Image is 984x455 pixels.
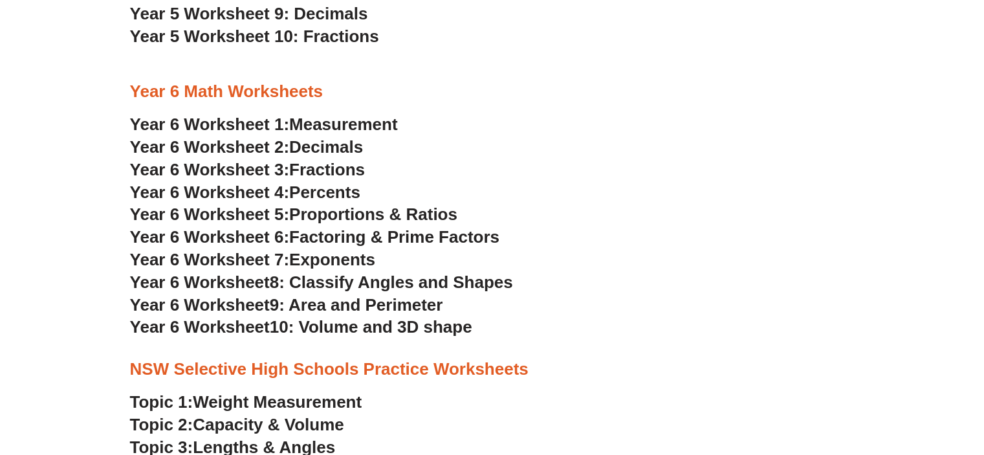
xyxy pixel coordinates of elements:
[270,294,443,314] span: 9: Area and Perimeter
[289,227,499,246] span: Factoring & Prime Factors
[130,114,398,133] a: Year 6 Worksheet 1:Measurement
[130,137,290,156] span: Year 6 Worksheet 2:
[130,26,379,45] a: Year 5 Worksheet 10: Fractions
[289,159,365,179] span: Fractions
[130,272,270,291] span: Year 6 Worksheet
[130,227,290,246] span: Year 6 Worksheet 6:
[289,249,375,269] span: Exponents
[270,316,472,336] span: 10: Volume and 3D shape
[270,272,513,291] span: 8: Classify Angles and Shapes
[130,392,193,411] span: Topic 1:
[130,414,193,434] span: Topic 2:
[130,3,368,23] a: Year 5 Worksheet 9: Decimals
[130,358,855,380] h3: NSW Selective High Schools Practice Worksheets
[130,227,499,246] a: Year 6 Worksheet 6:Factoring & Prime Factors
[193,392,362,411] span: Weight Measurement
[289,114,398,133] span: Measurement
[289,182,360,201] span: Percents
[130,80,855,102] h3: Year 6 Math Worksheets
[130,159,290,179] span: Year 6 Worksheet 3:
[289,137,363,156] span: Decimals
[130,159,365,179] a: Year 6 Worksheet 3:Fractions
[130,182,290,201] span: Year 6 Worksheet 4:
[130,414,344,434] a: Topic 2:Capacity & Volume
[130,204,290,223] span: Year 6 Worksheet 5:
[193,414,344,434] span: Capacity & Volume
[130,182,360,201] a: Year 6 Worksheet 4:Percents
[130,249,290,269] span: Year 6 Worksheet 7:
[130,137,364,156] a: Year 6 Worksheet 2:Decimals
[130,272,513,291] a: Year 6 Worksheet8: Classify Angles and Shapes
[130,316,270,336] span: Year 6 Worksheet
[130,114,290,133] span: Year 6 Worksheet 1:
[130,294,270,314] span: Year 6 Worksheet
[130,294,443,314] a: Year 6 Worksheet9: Area and Perimeter
[769,309,984,455] iframe: Chat Widget
[130,204,457,223] a: Year 6 Worksheet 5:Proportions & Ratios
[130,392,362,411] a: Topic 1:Weight Measurement
[130,249,375,269] a: Year 6 Worksheet 7:Exponents
[130,316,472,336] a: Year 6 Worksheet10: Volume and 3D shape
[289,204,457,223] span: Proportions & Ratios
